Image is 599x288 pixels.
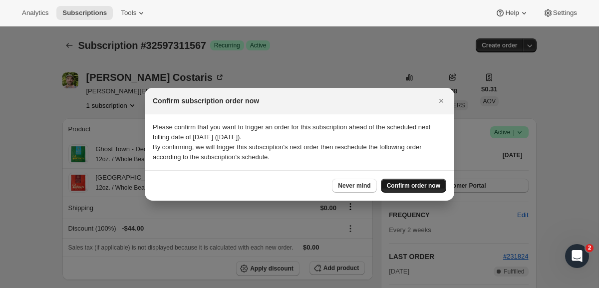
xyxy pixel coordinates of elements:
[387,182,440,190] span: Confirm order now
[16,6,54,20] button: Analytics
[565,244,589,268] iframe: Intercom live chat
[332,179,376,193] button: Never mind
[338,182,370,190] span: Never mind
[56,6,113,20] button: Subscriptions
[153,122,446,142] p: Please confirm that you want to trigger an order for this subscription ahead of the scheduled nex...
[553,9,577,17] span: Settings
[537,6,583,20] button: Settings
[115,6,152,20] button: Tools
[381,179,446,193] button: Confirm order now
[586,244,594,252] span: 2
[505,9,519,17] span: Help
[153,96,259,106] h2: Confirm subscription order now
[489,6,535,20] button: Help
[22,9,48,17] span: Analytics
[153,142,446,162] p: By confirming, we will trigger this subscription's next order then reschedule the following order...
[434,94,448,108] button: Close
[121,9,136,17] span: Tools
[62,9,107,17] span: Subscriptions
